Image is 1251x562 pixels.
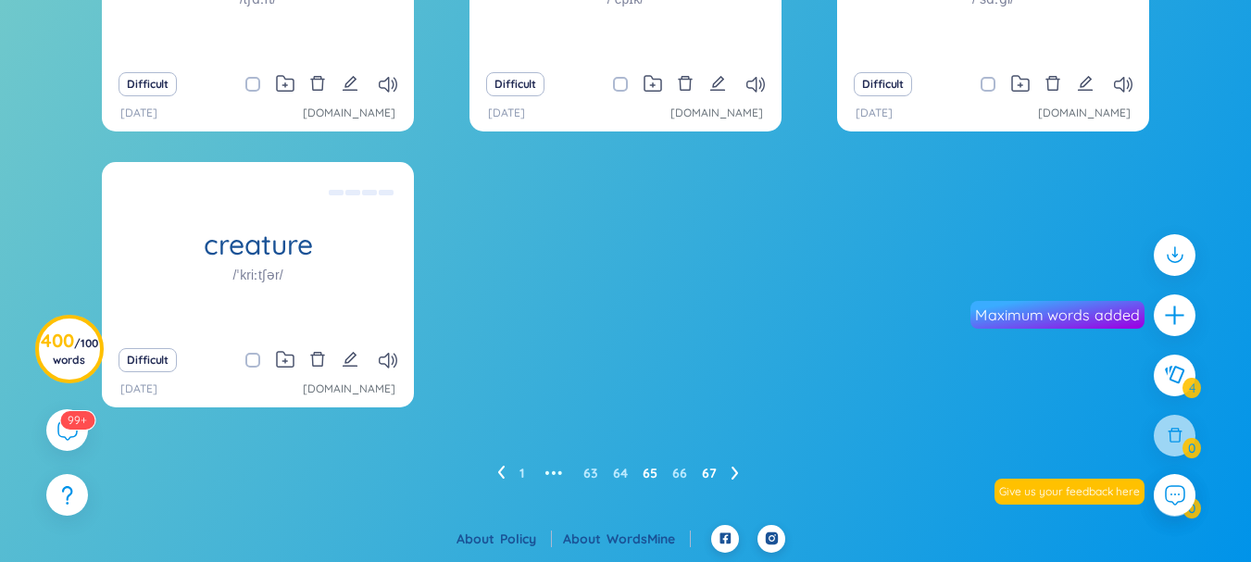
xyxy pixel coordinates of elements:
[677,71,694,97] button: delete
[563,529,691,549] div: About
[854,72,912,96] button: Difficult
[519,458,524,488] li: 1
[677,75,694,92] span: delete
[486,72,544,96] button: Difficult
[497,458,505,488] li: Previous Page
[732,458,739,488] li: Next Page
[709,71,726,97] button: edit
[643,458,657,488] li: 65
[342,347,358,373] button: edit
[303,381,395,398] a: [DOMAIN_NAME]
[120,381,157,398] p: [DATE]
[1045,75,1061,92] span: delete
[607,531,691,547] a: WordsMine
[672,459,687,487] a: 66
[613,458,628,488] li: 64
[120,105,157,122] p: [DATE]
[309,351,326,368] span: delete
[41,333,98,367] h3: 400
[519,459,524,487] a: 1
[342,351,358,368] span: edit
[53,336,98,367] span: / 100 words
[539,458,569,488] li: Previous 5 Pages
[309,75,326,92] span: delete
[342,75,358,92] span: edit
[119,72,177,96] button: Difficult
[342,71,358,97] button: edit
[1038,105,1131,122] a: [DOMAIN_NAME]
[672,458,687,488] li: 66
[539,458,569,488] span: •••
[709,75,726,92] span: edit
[1163,304,1186,327] span: plus
[232,265,282,285] h1: /ˈkriːtʃər/
[670,105,763,122] a: [DOMAIN_NAME]
[303,105,395,122] a: [DOMAIN_NAME]
[702,458,717,488] li: 67
[1077,75,1094,92] span: edit
[643,459,657,487] a: 65
[119,348,177,372] button: Difficult
[309,347,326,373] button: delete
[500,531,552,547] a: Policy
[457,529,552,549] div: About
[613,459,628,487] a: 64
[102,229,414,261] h1: creature
[309,71,326,97] button: delete
[856,105,893,122] p: [DATE]
[1045,71,1061,97] button: delete
[702,459,717,487] a: 67
[60,411,94,430] sup: 597
[583,458,598,488] li: 63
[583,459,598,487] a: 63
[1077,71,1094,97] button: edit
[488,105,525,122] p: [DATE]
